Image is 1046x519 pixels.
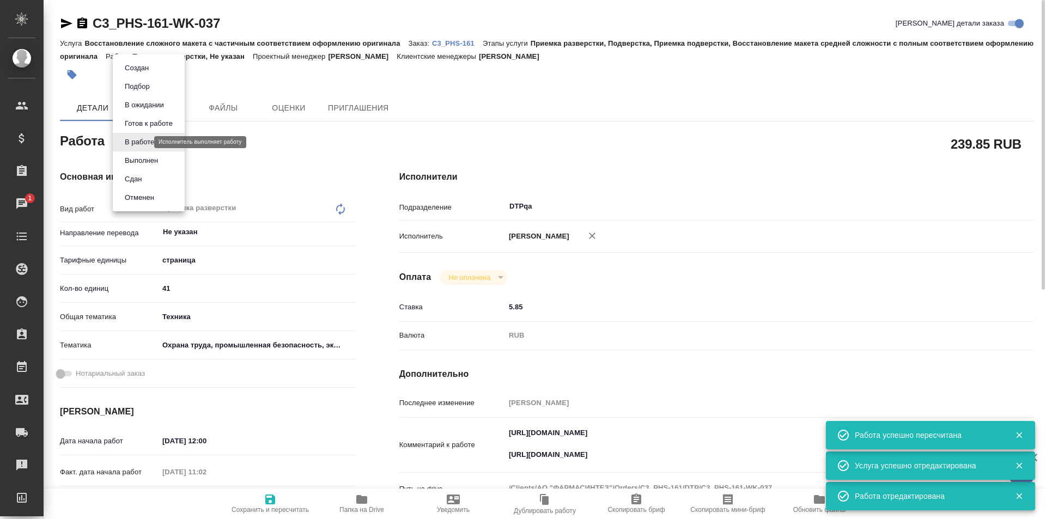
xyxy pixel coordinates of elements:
button: Отменен [121,192,157,204]
button: Сдан [121,173,145,185]
button: Закрыть [1008,461,1030,471]
button: В работе [121,136,157,148]
button: Создан [121,62,152,74]
button: Закрыть [1008,430,1030,440]
div: Услуга успешно отредактирована [855,460,999,471]
button: В ожидании [121,99,167,111]
button: Закрыть [1008,491,1030,501]
button: Подбор [121,81,153,93]
button: Готов к работе [121,118,176,130]
div: Работа успешно пересчитана [855,430,999,441]
button: Выполнен [121,155,161,167]
div: Работа отредактирована [855,491,999,502]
